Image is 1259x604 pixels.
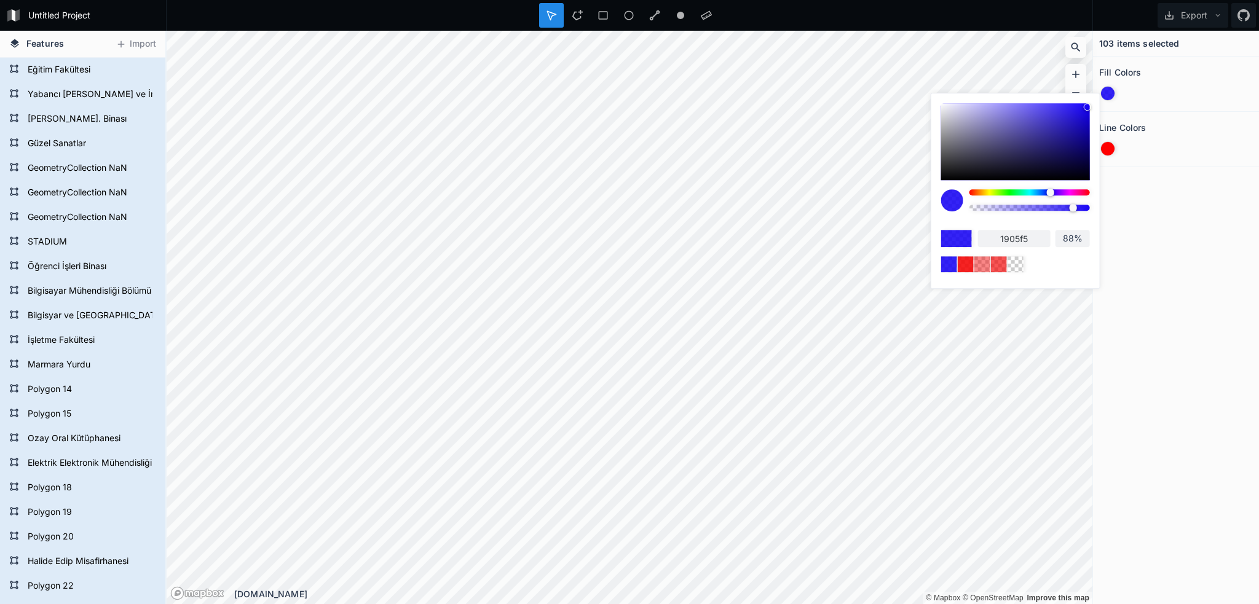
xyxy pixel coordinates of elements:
button: Import [109,34,162,54]
a: Map feedback [1027,594,1089,602]
a: Mapbox logo [170,586,224,600]
a: Mapbox [926,594,960,602]
a: OpenStreetMap [963,594,1024,602]
div: [DOMAIN_NAME] [234,587,1092,600]
h2: Line Colors [1099,118,1147,137]
h2: Fill Colors [1099,63,1142,82]
span: Features [26,37,64,50]
h4: 103 items selected [1099,37,1180,50]
button: Export [1158,3,1228,28]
